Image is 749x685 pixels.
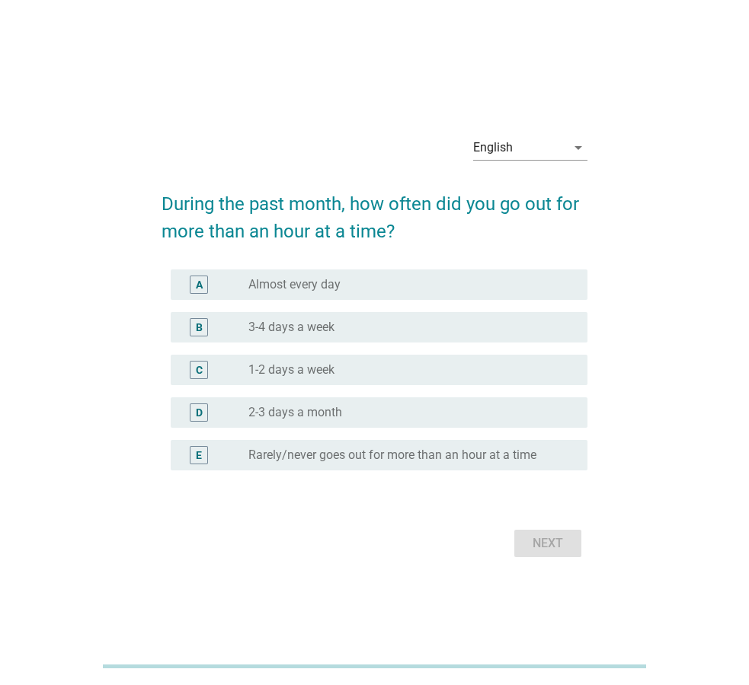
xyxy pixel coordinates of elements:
div: E [196,448,202,464]
div: C [196,362,203,378]
div: A [196,277,203,293]
i: arrow_drop_down [569,139,587,157]
label: 1-2 days a week [248,362,334,378]
div: D [196,405,203,421]
label: 2-3 days a month [248,405,342,420]
label: Almost every day [248,277,341,292]
h2: During the past month, how often did you go out for more than an hour at a time? [162,175,587,245]
div: B [196,320,203,336]
label: 3-4 days a week [248,320,334,335]
div: English [473,141,513,155]
label: Rarely/never goes out for more than an hour at a time [248,448,536,463]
